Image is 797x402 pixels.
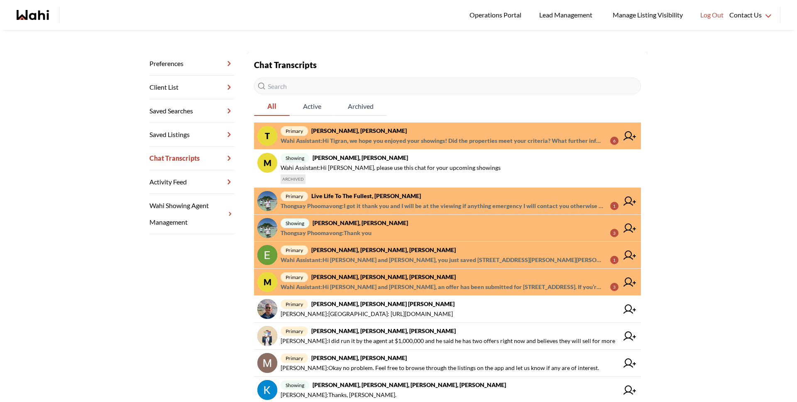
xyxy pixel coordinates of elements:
span: showing [281,218,309,228]
button: Active [290,98,335,116]
span: primary [281,191,308,201]
strong: [PERSON_NAME], [PERSON_NAME], [PERSON_NAME], [PERSON_NAME] [313,381,506,388]
span: Thongsay Phoomavong : I got it thank you and I will be at the viewing if anything emergency I wil... [281,201,604,211]
a: Chat Transcripts [149,147,234,170]
a: Saved Listings [149,123,234,147]
a: Wahi Showing Agent Management [149,194,234,234]
a: Preferences [149,52,234,76]
span: Wahi Assistant : Hi [PERSON_NAME] and [PERSON_NAME], you just saved [STREET_ADDRESS][PERSON_NAME]... [281,255,604,265]
strong: [PERSON_NAME], [PERSON_NAME] [313,154,408,161]
div: M [257,153,277,173]
span: Wahi Assistant : Hi [PERSON_NAME] and [PERSON_NAME], an offer has been submitted for [STREET_ADDR... [281,282,604,292]
input: Search [254,78,641,94]
strong: [PERSON_NAME], [PERSON_NAME] [311,127,407,134]
div: 1 [610,202,619,210]
span: Wahi Assistant : Hi Tigran, we hope you enjoyed your showings! Did the properties meet your crite... [281,136,604,146]
span: Active [290,98,335,115]
img: chat avatar [257,380,277,400]
div: 6 [610,137,619,145]
a: Wahi homepage [17,10,49,20]
strong: [PERSON_NAME], [PERSON_NAME] [311,354,407,361]
a: primaryLive life To the fullest, [PERSON_NAME]Thongsay Phoomavong:I got it thank you and I will b... [254,188,641,215]
button: All [254,98,290,116]
a: Activity Feed [149,170,234,194]
img: chat avatar [257,245,277,265]
span: [PERSON_NAME] : Thanks, [PERSON_NAME]. [281,390,396,400]
div: 3 [610,229,619,237]
strong: Live life To the fullest, [PERSON_NAME] [311,192,421,199]
img: chat avatar [257,353,277,373]
span: Thongsay Phoomavong : Thank you [281,228,372,238]
span: primary [281,245,308,255]
span: Wahi Assistant : Hi [PERSON_NAME], please use this chat for your upcoming showings [281,163,501,173]
span: primary [281,272,308,282]
img: chat avatar [257,299,277,319]
strong: [PERSON_NAME], [PERSON_NAME], [PERSON_NAME] [311,273,456,280]
a: showing[PERSON_NAME], [PERSON_NAME]Thongsay Phoomavong:Thank you3 [254,215,641,242]
strong: [PERSON_NAME], [PERSON_NAME], [PERSON_NAME] [311,327,456,334]
a: Mprimary[PERSON_NAME], [PERSON_NAME], [PERSON_NAME]Wahi Assistant:Hi [PERSON_NAME] and [PERSON_NA... [254,269,641,296]
span: primary [281,299,308,309]
span: primary [281,326,308,336]
span: primary [281,126,308,136]
span: showing [281,380,309,390]
div: M [257,272,277,292]
strong: [PERSON_NAME], [PERSON_NAME] [313,219,408,226]
a: Client List [149,76,234,99]
span: primary [281,353,308,363]
a: primary[PERSON_NAME], [PERSON_NAME], [PERSON_NAME]Wahi Assistant:Hi [PERSON_NAME] and [PERSON_NAM... [254,242,641,269]
span: All [254,98,290,115]
span: [PERSON_NAME] : Okay no problem. Feel free to browse through the listings on the app and let us k... [281,363,599,373]
a: primary[PERSON_NAME], [PERSON_NAME], [PERSON_NAME][PERSON_NAME]:I did run it by the agent at $1,0... [254,323,641,350]
span: showing [281,153,309,163]
a: Mshowing[PERSON_NAME], [PERSON_NAME]Wahi Assistant:Hi [PERSON_NAME], please use this chat for you... [254,150,641,188]
a: Tprimary[PERSON_NAME], [PERSON_NAME]Wahi Assistant:Hi Tigran, we hope you enjoyed your showings! ... [254,123,641,150]
span: Archived [335,98,387,115]
div: 3 [610,283,619,291]
span: Operations Portal [469,10,524,20]
strong: [PERSON_NAME], [PERSON_NAME] [PERSON_NAME] [311,300,455,307]
span: [PERSON_NAME] : I did run it by the agent at $1,000,000 and he said he has two offers right now a... [281,336,615,346]
div: 1 [610,256,619,264]
span: Manage Listing Visibility [610,10,685,20]
button: Archived [335,98,387,116]
div: T [257,126,277,146]
img: chat avatar [257,218,277,238]
span: [PERSON_NAME] : [GEOGRAPHIC_DATA]: [URL][DOMAIN_NAME] [281,309,453,319]
img: chat avatar [257,326,277,346]
strong: [PERSON_NAME], [PERSON_NAME], [PERSON_NAME] [311,246,456,253]
strong: Chat Transcripts [254,60,317,70]
a: primary[PERSON_NAME], [PERSON_NAME][PERSON_NAME]:Okay no problem. Feel free to browse through the... [254,350,641,377]
img: chat avatar [257,191,277,211]
span: ARCHIVED [281,174,306,184]
a: Saved Searches [149,99,234,123]
span: Lead Management [539,10,595,20]
span: Log Out [700,10,724,20]
a: primary[PERSON_NAME], [PERSON_NAME] [PERSON_NAME][PERSON_NAME]:[GEOGRAPHIC_DATA]: [URL][DOMAIN_NAME] [254,296,641,323]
